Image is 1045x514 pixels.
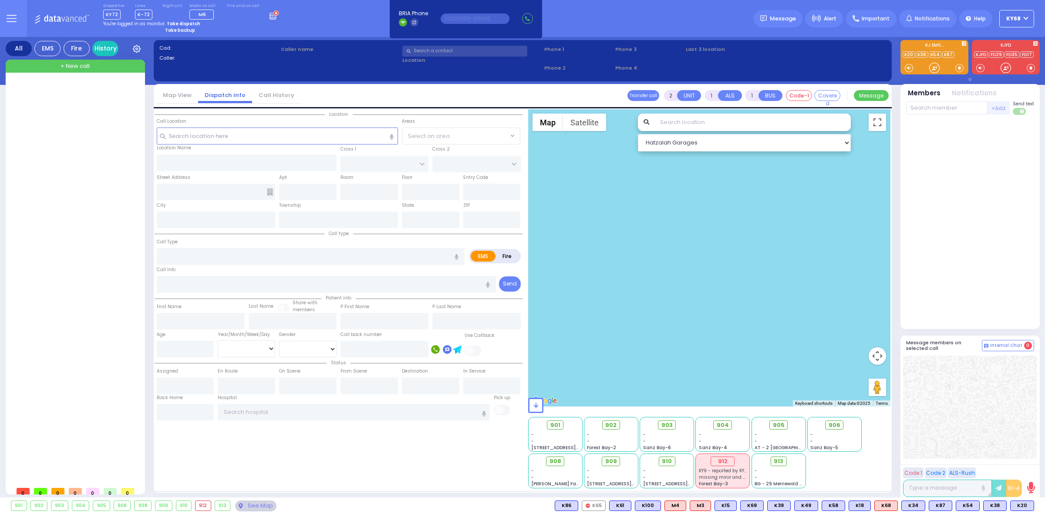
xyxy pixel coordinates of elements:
div: 903 [51,501,68,511]
span: [PERSON_NAME] Farm [531,480,583,487]
div: 912 [711,457,735,466]
label: Cross 1 [340,146,356,153]
span: Patient info [321,295,356,301]
button: Drag Pegman onto the map to open Street View [869,379,886,396]
span: - [531,474,534,480]
span: [STREET_ADDRESS][PERSON_NAME] [643,480,725,487]
div: BLS [794,501,818,511]
span: BRIA Phone [399,10,428,17]
img: Logo [34,13,92,24]
label: Entry Code [463,174,488,181]
span: Other building occupants [267,188,273,195]
button: ky68 [999,10,1034,27]
div: Year/Month/Week/Day [218,331,275,338]
span: M6 [199,11,206,18]
span: - [643,474,646,480]
label: Age [157,331,165,338]
span: Send text [1013,101,1034,107]
span: 901 [550,421,560,430]
label: Fire units on call [227,3,260,9]
span: missing miror and out of stock [699,474,769,480]
div: K39 [767,501,791,511]
div: K34 [901,501,925,511]
span: 902 [605,421,617,430]
label: Caller: [159,54,278,62]
span: K-72 [135,10,152,20]
span: Sanz Bay-5 [810,444,838,451]
span: - [531,438,534,444]
label: From Scene [340,368,367,375]
h5: Message members on selected call [906,340,982,351]
span: Alert [824,15,836,23]
div: 902 [31,501,47,511]
a: Map View [156,91,198,99]
span: Notifications [915,15,950,23]
label: City [157,202,166,209]
label: Night unit [162,3,182,9]
label: Use Callback [465,332,495,339]
span: Forest Bay-2 [587,444,616,451]
label: Hospital [218,394,237,401]
span: KY72 [103,10,121,20]
a: K20 [903,51,915,58]
span: - [643,438,646,444]
div: 908 [135,501,151,511]
div: BLS [849,501,871,511]
label: EMS [471,251,496,262]
span: 905 [773,421,785,430]
span: Phone 3 [615,46,683,53]
label: Assigned [157,368,178,375]
a: K87 [942,51,954,58]
label: Floor [402,174,412,181]
button: Toggle fullscreen view [869,114,886,131]
div: BLS [929,501,952,511]
div: K18 [849,501,871,511]
img: red-radio-icon.svg [586,504,590,508]
span: ky68 [1006,15,1021,23]
small: Share with [293,299,317,306]
label: P First Name [340,303,369,310]
span: - [755,467,757,474]
a: KJFD [974,51,988,58]
button: Send [499,276,521,292]
div: K54 [956,501,980,511]
div: BLS [901,501,925,511]
div: K38 [983,501,1007,511]
input: (000)000-00000 [441,13,509,24]
span: 908 [549,457,561,466]
span: 910 [662,457,672,466]
div: BLS [767,501,791,511]
div: K20 [1010,501,1034,511]
span: Internal Chat [990,343,1022,349]
span: - [643,431,646,438]
a: Dispatch info [198,91,252,99]
label: Gender [279,331,296,338]
span: 0 [17,488,30,494]
div: BLS [983,501,1007,511]
input: Search hospital [218,404,490,420]
div: BLS [740,501,764,511]
span: - [587,474,590,480]
span: Forest Bay-3 [699,480,728,487]
label: KJ EMS... [900,43,968,49]
a: K38 [916,51,928,58]
span: AT - 2 [GEOGRAPHIC_DATA] [755,444,819,451]
label: Cad: [159,44,278,52]
input: Search location here [157,128,398,144]
span: 0 [34,488,47,494]
div: BLS [715,501,737,511]
button: Code 1 [903,467,924,478]
span: Phone 4 [615,64,683,72]
label: In Service [463,368,485,375]
button: BUS [758,90,782,101]
div: K65 [582,501,606,511]
span: - [587,431,590,438]
label: P Last Name [432,303,461,310]
span: - [643,467,646,474]
label: Destination [402,368,428,375]
div: 910 [176,501,192,511]
span: [STREET_ADDRESS][PERSON_NAME] [587,480,669,487]
div: K69 [740,501,764,511]
span: [STREET_ADDRESS][PERSON_NAME] [531,444,614,451]
span: Message [770,14,796,23]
